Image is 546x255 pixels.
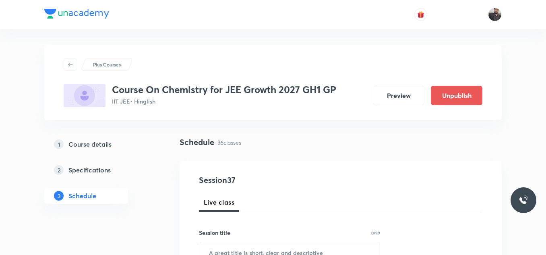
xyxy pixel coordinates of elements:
[112,84,336,95] h3: Course On Chemistry for JEE Growth 2027 GH1 GP
[44,136,154,152] a: 1Course details
[44,162,154,178] a: 2Specifications
[373,86,424,105] button: Preview
[519,195,528,205] img: ttu
[417,11,424,18] img: avatar
[431,86,482,105] button: Unpublish
[199,228,230,237] h6: Session title
[68,139,112,149] h5: Course details
[64,84,105,107] img: 3F06CE9A-A128-4D55-8DB2-C46DD2E8D726_plus.png
[204,197,234,207] span: Live class
[68,191,96,201] h5: Schedule
[93,61,121,68] p: Plus Courses
[180,136,214,148] h4: Schedule
[54,165,64,175] p: 2
[414,8,427,21] button: avatar
[112,97,336,106] p: IIT JEE • Hinglish
[44,9,109,21] a: Company Logo
[217,138,241,147] p: 36 classes
[488,8,502,21] img: Vishal Choudhary
[68,165,111,175] h5: Specifications
[54,139,64,149] p: 1
[54,191,64,201] p: 3
[371,231,380,235] p: 0/99
[199,174,346,186] h4: Session 37
[44,9,109,19] img: Company Logo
